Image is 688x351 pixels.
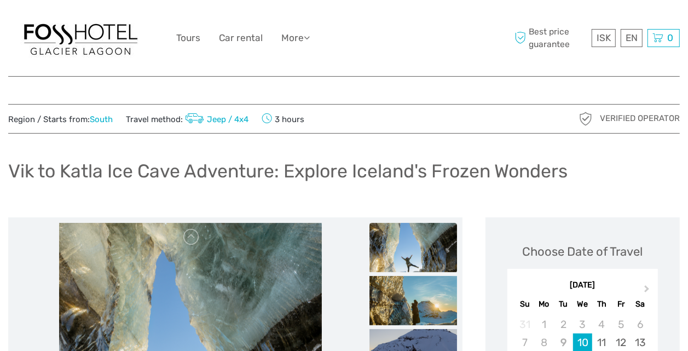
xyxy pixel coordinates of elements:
[597,32,611,43] span: ISK
[219,30,263,46] a: Car rental
[573,297,592,312] div: We
[535,297,554,312] div: Mo
[554,315,573,333] div: Not available Tuesday, September 2nd, 2025
[631,315,650,333] div: Not available Saturday, September 6th, 2025
[369,276,457,325] img: 0c6ce967c64949fd997171b40c36144b_slider_thumbnail.png
[639,283,657,300] button: Next Month
[507,280,658,291] div: [DATE]
[262,111,304,126] span: 3 hours
[20,19,141,57] img: 1303-6910c56d-1cb8-4c54-b886-5f11292459f5_logo_big.jpg
[176,30,200,46] a: Tours
[8,114,113,125] span: Region / Starts from:
[126,17,139,30] button: Open LiveChat chat widget
[515,315,534,333] div: Not available Sunday, August 31st, 2025
[535,315,554,333] div: Not available Monday, September 1st, 2025
[281,30,310,46] a: More
[90,114,113,124] a: South
[577,110,594,128] img: verified_operator_grey_128.png
[573,315,592,333] div: Not available Wednesday, September 3rd, 2025
[631,297,650,312] div: Sa
[183,114,248,124] a: Jeep / 4x4
[523,243,643,260] div: Choose Date of Travel
[512,26,589,50] span: Best price guarantee
[592,297,611,312] div: Th
[592,315,611,333] div: Not available Thursday, September 4th, 2025
[600,113,680,124] span: Verified Operator
[611,315,631,333] div: Not available Friday, September 5th, 2025
[15,19,124,28] p: We're away right now. Please check back later!
[126,111,248,126] span: Travel method:
[554,297,573,312] div: Tu
[666,32,675,43] span: 0
[621,29,643,47] div: EN
[611,297,631,312] div: Fr
[369,223,457,272] img: 97ab98737b31423d91676d6a67c52517_slider_thumbnail.png
[8,160,568,182] h1: Vik to Katla Ice Cave Adventure: Explore Iceland's Frozen Wonders
[515,297,534,312] div: Su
